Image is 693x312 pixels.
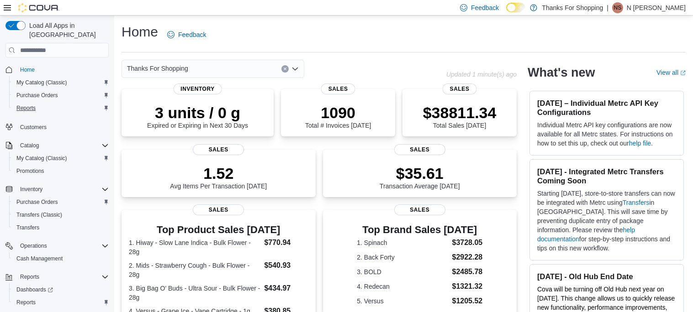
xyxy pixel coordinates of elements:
[13,297,109,308] span: Reports
[357,267,448,276] dt: 3. BOLD
[16,140,109,151] span: Catalog
[13,197,109,208] span: Purchase Orders
[607,2,608,13] p: |
[16,224,39,231] span: Transfers
[357,238,448,247] dt: 1. Spinach
[16,198,58,206] span: Purchase Orders
[321,83,355,94] span: Sales
[9,152,112,165] button: My Catalog (Classic)
[16,140,42,151] button: Catalog
[281,65,289,73] button: Clear input
[629,140,651,147] a: help file
[537,167,676,185] h3: [DATE] - Integrated Metrc Transfers Coming Soon
[129,284,260,302] dt: 3. Big Bag O' Buds - Ultra Sour - Bulk Flower - 28g
[13,103,39,114] a: Reports
[13,253,109,264] span: Cash Management
[9,283,112,296] a: Dashboards
[13,209,66,220] a: Transfers (Classic)
[2,63,112,76] button: Home
[13,209,109,220] span: Transfers (Classic)
[164,26,210,44] a: Feedback
[380,164,460,182] p: $35.61
[9,221,112,234] button: Transfers
[9,296,112,309] button: Reports
[506,3,525,12] input: Dark Mode
[16,79,67,86] span: My Catalog (Classic)
[13,77,71,88] a: My Catalog (Classic)
[627,2,686,13] p: N [PERSON_NAME]
[623,199,650,206] a: Transfers
[423,104,497,129] div: Total Sales [DATE]
[13,90,109,101] span: Purchase Orders
[9,102,112,114] button: Reports
[178,30,206,39] span: Feedback
[357,282,448,291] dt: 4. Redecan
[20,124,47,131] span: Customers
[170,164,267,182] p: 1.52
[305,104,371,122] p: 1090
[423,104,497,122] p: $38811.34
[13,284,109,295] span: Dashboards
[13,153,71,164] a: My Catalog (Classic)
[20,242,47,250] span: Operations
[170,164,267,190] div: Avg Items Per Transaction [DATE]
[446,71,517,78] p: Updated 1 minute(s) ago
[452,296,482,307] dd: $1205.52
[16,64,38,75] a: Home
[394,144,445,155] span: Sales
[26,21,109,39] span: Load All Apps in [GEOGRAPHIC_DATA]
[127,63,188,74] span: Thanks For Shopping
[13,103,109,114] span: Reports
[13,284,57,295] a: Dashboards
[16,121,109,132] span: Customers
[16,240,51,251] button: Operations
[291,65,299,73] button: Open list of options
[16,184,109,195] span: Inventory
[16,184,46,195] button: Inventory
[16,167,44,175] span: Promotions
[129,224,308,235] h3: Top Product Sales [DATE]
[129,238,260,256] dt: 1. Hiway - Slow Lane Indica - Bulk Flower - 28g
[16,299,36,306] span: Reports
[452,237,482,248] dd: $3728.05
[2,120,112,133] button: Customers
[13,222,43,233] a: Transfers
[357,253,448,262] dt: 2. Back Forty
[452,266,482,277] dd: $2485.78
[147,104,248,129] div: Expired or Expiring in Next 30 Days
[9,208,112,221] button: Transfers (Classic)
[9,89,112,102] button: Purchase Orders
[394,204,445,215] span: Sales
[16,64,109,75] span: Home
[173,83,222,94] span: Inventory
[612,2,623,13] div: N Spence
[20,186,42,193] span: Inventory
[147,104,248,122] p: 3 units / 0 g
[193,204,244,215] span: Sales
[16,255,63,262] span: Cash Management
[537,99,676,117] h3: [DATE] – Individual Metrc API Key Configurations
[122,23,158,41] h1: Home
[537,120,676,148] p: Individual Metrc API key configurations are now available for all Metrc states. For instructions ...
[13,77,109,88] span: My Catalog (Classic)
[537,189,676,253] p: Starting [DATE], store-to-store transfers can now be integrated with Metrc using in [GEOGRAPHIC_D...
[16,211,62,218] span: Transfers (Classic)
[16,240,109,251] span: Operations
[16,286,53,293] span: Dashboards
[452,281,482,292] dd: $1321.32
[9,252,112,265] button: Cash Management
[13,153,109,164] span: My Catalog (Classic)
[506,12,507,13] span: Dark Mode
[614,2,622,13] span: NS
[13,166,109,177] span: Promotions
[16,155,67,162] span: My Catalog (Classic)
[528,65,595,80] h2: What's new
[18,3,59,12] img: Cova
[13,253,66,264] a: Cash Management
[9,165,112,177] button: Promotions
[2,139,112,152] button: Catalog
[13,222,109,233] span: Transfers
[357,296,448,306] dt: 5. Versus
[452,252,482,263] dd: $2922.28
[680,70,686,76] svg: External link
